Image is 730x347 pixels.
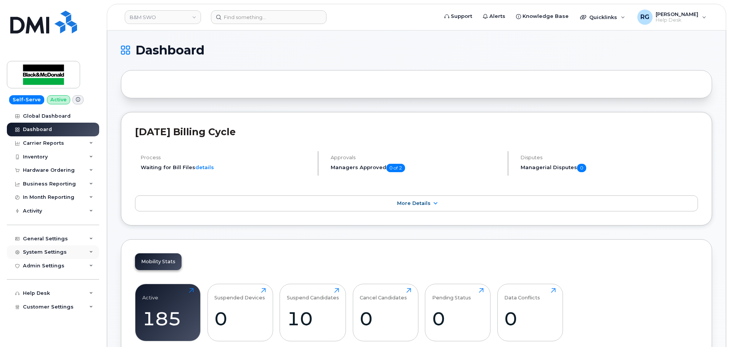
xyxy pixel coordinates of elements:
a: Pending Status0 [432,288,484,337]
a: Active185 [142,288,194,337]
a: Cancel Candidates0 [360,288,411,337]
h4: Process [141,155,311,160]
a: Suspended Devices0 [214,288,266,337]
div: Pending Status [432,288,471,301]
span: 0 [577,164,586,172]
div: 0 [214,307,266,330]
h2: [DATE] Billing Cycle [135,126,698,138]
li: Waiting for Bill Files [141,164,311,171]
div: 0 [360,307,411,330]
div: Suspended Devices [214,288,265,301]
div: 10 [287,307,339,330]
a: Data Conflicts0 [504,288,556,337]
span: 0 of 2 [386,164,405,172]
a: details [195,164,214,170]
a: Suspend Candidates10 [287,288,339,337]
h5: Managers Approved [331,164,501,172]
h5: Managerial Disputes [521,164,698,172]
h4: Disputes [521,155,698,160]
div: Cancel Candidates [360,288,407,301]
div: 0 [432,307,484,330]
div: Data Conflicts [504,288,540,301]
div: 185 [142,307,194,330]
div: Suspend Candidates [287,288,339,301]
h4: Approvals [331,155,501,160]
div: Active [142,288,158,301]
span: More Details [397,200,431,206]
span: Dashboard [135,45,204,56]
div: 0 [504,307,556,330]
